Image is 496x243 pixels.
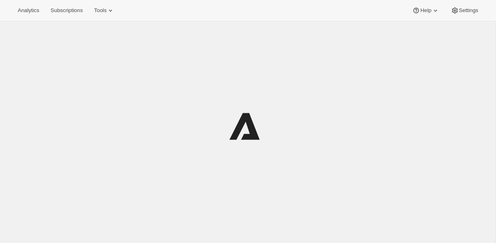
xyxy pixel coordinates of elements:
[446,5,483,16] button: Settings
[459,7,478,14] span: Settings
[89,5,119,16] button: Tools
[420,7,431,14] span: Help
[50,7,83,14] span: Subscriptions
[13,5,44,16] button: Analytics
[46,5,88,16] button: Subscriptions
[407,5,444,16] button: Help
[18,7,39,14] span: Analytics
[94,7,106,14] span: Tools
